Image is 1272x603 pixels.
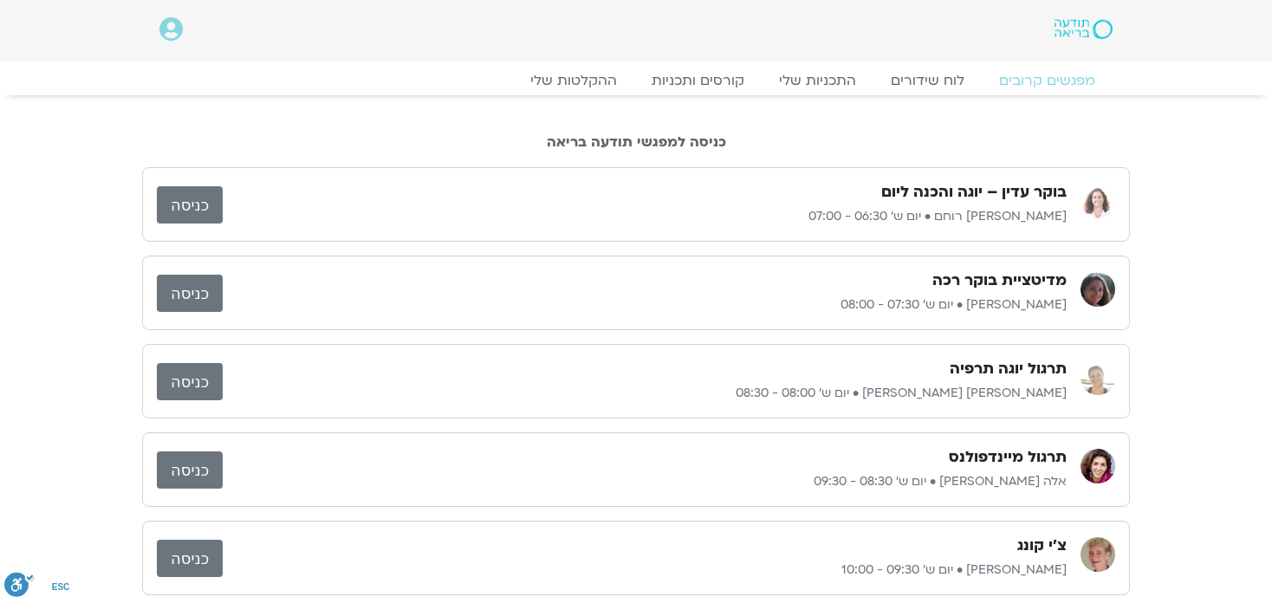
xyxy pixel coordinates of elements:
[1081,360,1115,395] img: סיגל כהן
[1081,272,1115,307] img: קרן גל
[223,471,1067,492] p: אלה [PERSON_NAME] • יום ש׳ 08:30 - 09:30
[1081,537,1115,572] img: חני שלם
[223,383,1067,404] p: [PERSON_NAME] [PERSON_NAME] • יום ש׳ 08:00 - 08:30
[223,295,1067,315] p: [PERSON_NAME] • יום ש׳ 07:30 - 08:00
[157,451,223,489] a: כניסה
[949,447,1067,468] h3: תרגול מיינדפולנס
[932,270,1067,291] h3: מדיטציית בוקר רכה
[1081,184,1115,218] img: אורנה סמלסון רוחם
[1017,535,1067,556] h3: צ'י קונג
[950,359,1067,379] h3: תרגול יוגה תרפיה
[142,134,1130,150] h2: כניסה למפגשי תודעה בריאה
[157,275,223,312] a: כניסה
[157,363,223,400] a: כניסה
[157,186,223,224] a: כניסה
[159,72,1113,89] nav: Menu
[982,72,1113,89] a: מפגשים קרובים
[634,72,762,89] a: קורסים ותכניות
[881,182,1067,203] h3: בוקר עדין – יוגה והכנה ליום
[1081,449,1115,483] img: אלה טולנאי
[157,540,223,577] a: כניסה
[873,72,982,89] a: לוח שידורים
[223,560,1067,580] p: [PERSON_NAME] • יום ש׳ 09:30 - 10:00
[513,72,634,89] a: ההקלטות שלי
[223,206,1067,227] p: [PERSON_NAME] רוחם • יום ש׳ 06:30 - 07:00
[762,72,873,89] a: התכניות שלי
